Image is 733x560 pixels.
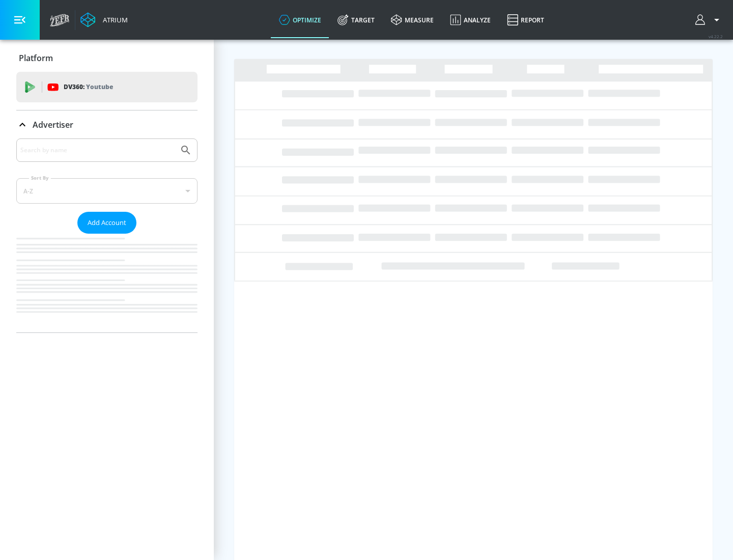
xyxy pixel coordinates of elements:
nav: list of Advertiser [16,234,198,332]
a: measure [383,2,442,38]
span: Add Account [88,217,126,229]
p: DV360: [64,81,113,93]
div: DV360: Youtube [16,72,198,102]
a: Atrium [80,12,128,27]
a: Analyze [442,2,499,38]
div: Advertiser [16,138,198,332]
a: optimize [271,2,329,38]
a: Report [499,2,552,38]
span: v 4.22.2 [709,34,723,39]
p: Advertiser [33,119,73,130]
div: Advertiser [16,110,198,139]
div: A-Z [16,178,198,204]
p: Platform [19,52,53,64]
a: Target [329,2,383,38]
button: Add Account [77,212,136,234]
input: Search by name [20,144,175,157]
label: Sort By [29,175,51,181]
div: Atrium [99,15,128,24]
div: Platform [16,44,198,72]
p: Youtube [86,81,113,92]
